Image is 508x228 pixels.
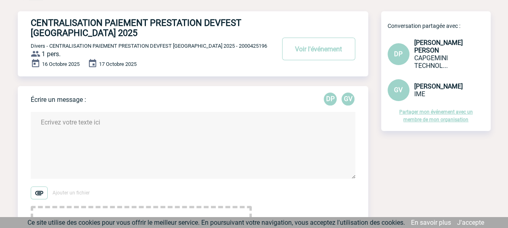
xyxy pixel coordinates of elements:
span: IME [414,90,425,98]
span: [PERSON_NAME] [414,82,463,90]
p: DP [324,93,337,106]
span: 16 Octobre 2025 [42,61,80,67]
button: Voir l'événement [282,38,355,60]
span: Ce site utilise des cookies pour vous offrir le meilleur service. En poursuivant votre navigation... [27,219,405,226]
p: Conversation partagée avec : [388,23,491,29]
span: 17 Octobre 2025 [99,61,137,67]
span: Divers - CENTRALISATION PAIEMENT PRESTATION DEVFEST [GEOGRAPHIC_DATA] 2025 - 2000425196 [31,43,267,49]
a: En savoir plus [411,219,451,226]
a: Partager mon événement avec un membre de mon organisation [399,109,473,122]
span: GV [394,86,403,94]
span: DP [394,50,403,58]
span: [PERSON_NAME] PERSON [414,39,463,54]
div: Delphine PERSON [324,93,337,106]
p: GV [341,93,354,106]
p: Écrire un message : [31,96,86,103]
div: Gabrielle VACHER [341,93,354,106]
span: 1 pers. [42,50,61,58]
span: CAPGEMINI TECHNOLOGY SERVICES [414,54,448,70]
h4: CENTRALISATION PAIEMENT PRESTATION DEVFEST [GEOGRAPHIC_DATA] 2025 [31,18,251,38]
a: J'accepte [457,219,484,226]
span: Ajouter un fichier [53,190,90,196]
